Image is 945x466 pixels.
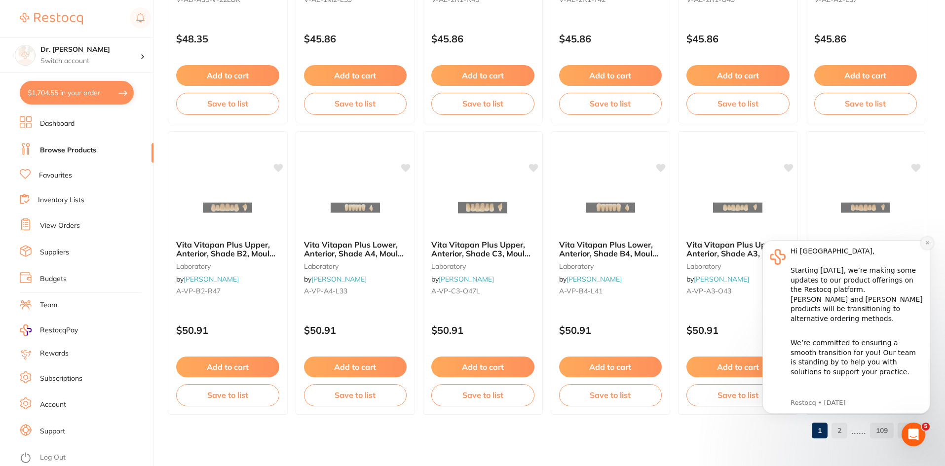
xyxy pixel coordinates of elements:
[40,221,80,231] a: View Orders
[40,45,140,55] h4: Dr. Kim Carr
[902,423,925,446] iframe: Intercom live chat
[431,357,534,377] button: Add to cart
[20,13,83,25] img: Restocq Logo
[431,240,534,258] b: Vita Vitapan Plus Upper, Anterior, Shade C3, Mould O47L
[40,325,78,335] span: RestocqPay
[686,384,790,406] button: Save to list
[39,171,72,180] a: Favourites
[686,240,786,268] span: Vita Vitapan Plus Upper, Anterior, Shade A3, Mould O43
[567,275,622,284] a: [PERSON_NAME]
[431,384,534,406] button: Save to list
[176,357,279,377] button: Add to cart
[40,349,69,358] a: Rewards
[195,183,260,232] img: Vita Vitapan Plus Upper, Anterior, Shade B2, Mould R47
[304,240,407,258] b: Vita Vitapan Plus Lower, Anterior, Shade A4, Mould L33
[173,11,186,24] button: Dismiss notification
[176,33,279,44] p: $48.35
[176,65,279,86] button: Add to cart
[40,453,66,463] a: Log Out
[833,183,898,232] img: Vita Vitapan EXCELL 3D, Upper, Anterior, Shade 2M1, Mould O43
[304,324,407,336] p: $50.91
[578,183,643,232] img: Vita Vitapan Plus Lower, Anterior, Shade B4, Mould L41
[814,65,917,86] button: Add to cart
[559,240,658,268] span: Vita Vitapan Plus Lower, Anterior, Shade B4, Mould L41
[304,287,347,295] span: A-VP-A4-L33
[431,240,530,268] span: Vita Vitapan Plus Upper, Anterior, Shade C3, Mould O47L
[323,183,387,232] img: Vita Vitapan Plus Lower, Anterior, Shade A4, Mould L33
[686,324,790,336] p: $50.91
[40,145,96,155] a: Browse Products
[748,225,945,439] iframe: Intercom notifications message
[559,65,662,86] button: Add to cart
[559,287,603,295] span: A-VP-B4-L41
[451,183,515,232] img: Vita Vitapan Plus Upper, Anterior, Shade C3, Mould O47L
[686,357,790,377] button: Add to cart
[431,93,534,114] button: Save to list
[559,324,662,336] p: $50.91
[559,240,662,258] b: Vita Vitapan Plus Lower, Anterior, Shade B4, Mould L41
[40,300,57,310] a: Team
[184,275,239,284] a: [PERSON_NAME]
[559,275,622,284] span: by
[40,248,69,257] a: Suppliers
[40,374,82,384] a: Subscriptions
[431,33,534,44] p: $45.86
[311,275,367,284] a: [PERSON_NAME]
[304,262,407,270] small: laboratory
[559,33,662,44] p: $45.86
[304,65,407,86] button: Add to cart
[304,384,407,406] button: Save to list
[686,287,731,295] span: A-VP-A3-O43
[176,324,279,336] p: $50.91
[38,195,84,205] a: Inventory Lists
[686,275,749,284] span: by
[922,423,930,430] span: 5
[176,93,279,114] button: Save to list
[43,173,175,182] p: Message from Restocq, sent 2d ago
[15,45,35,65] img: Dr. Kim Carr
[20,450,151,466] button: Log Out
[431,65,534,86] button: Add to cart
[814,33,917,44] p: $45.86
[814,93,917,114] button: Save to list
[694,275,749,284] a: [PERSON_NAME]
[431,275,494,284] span: by
[559,384,662,406] button: Save to list
[304,357,407,377] button: Add to cart
[559,357,662,377] button: Add to cart
[40,56,140,66] p: Switch account
[686,65,790,86] button: Add to cart
[686,33,790,44] p: $45.86
[176,275,239,284] span: by
[439,275,494,284] a: [PERSON_NAME]
[40,274,67,284] a: Budgets
[686,262,790,270] small: laboratory
[176,240,275,268] span: Vita Vitapan Plus Upper, Anterior, Shade B2, Mould R47
[304,93,407,114] button: Save to list
[431,324,534,336] p: $50.91
[431,262,534,270] small: laboratory
[176,287,221,295] span: A-VP-B2-R47
[304,275,367,284] span: by
[20,324,32,336] img: RestocqPay
[304,240,404,268] span: Vita Vitapan Plus Lower, Anterior, Shade A4, Mould L33
[706,183,770,232] img: Vita Vitapan Plus Upper, Anterior, Shade A3, Mould O43
[559,262,662,270] small: laboratory
[20,324,78,336] a: RestocqPay
[20,81,134,105] button: $1,704.55 in your order
[176,262,279,270] small: laboratory
[40,427,65,436] a: Support
[176,240,279,258] b: Vita Vitapan Plus Upper, Anterior, Shade B2, Mould R47
[686,240,790,258] b: Vita Vitapan Plus Upper, Anterior, Shade A3, Mould O43
[559,93,662,114] button: Save to list
[176,384,279,406] button: Save to list
[686,93,790,114] button: Save to list
[20,7,83,30] a: Restocq Logo
[40,119,75,129] a: Dashboard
